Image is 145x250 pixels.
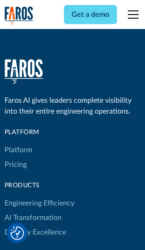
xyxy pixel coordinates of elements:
[5,225,66,240] a: Delivery Excellence
[5,95,141,117] div: Faros AI gives leaders complete visibility into their entire engineering operations.
[122,4,140,25] div: menu
[5,59,43,84] a: home
[5,181,74,190] div: products
[5,59,43,84] img: Faros Logo White
[5,210,62,225] a: AI Transformation
[5,143,32,157] a: Platform
[5,128,74,137] div: Platform
[5,6,34,25] a: home
[10,226,24,240] img: Revisit consent button
[5,6,34,25] img: Logo of the analytics and reporting company Faros.
[64,5,117,24] a: Get a demo
[5,196,74,210] a: Engineering Efficiency
[10,226,24,240] button: Cookie Settings
[5,157,27,172] a: Pricing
